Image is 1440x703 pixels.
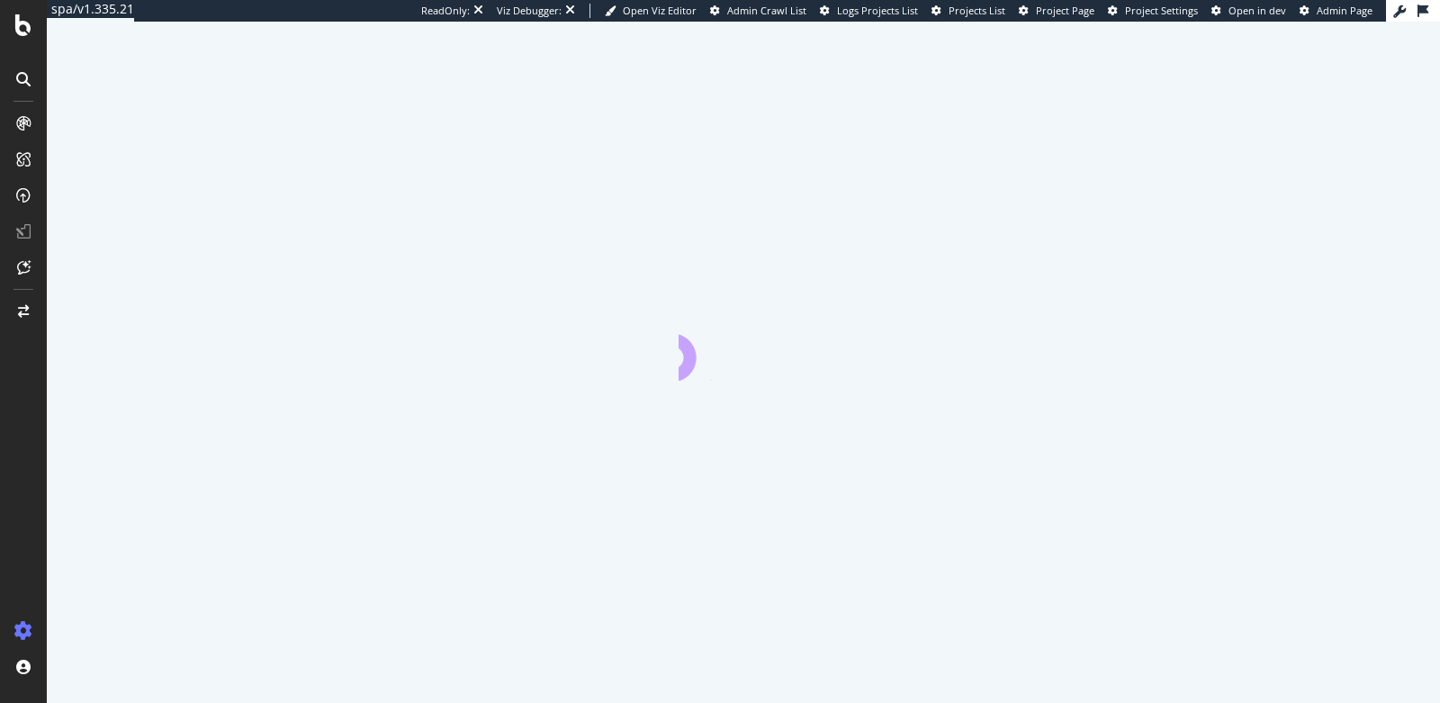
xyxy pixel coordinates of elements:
a: Admin Crawl List [710,4,806,18]
a: Open in dev [1211,4,1286,18]
span: Open in dev [1228,4,1286,17]
a: Admin Page [1300,4,1372,18]
span: Project Settings [1125,4,1198,17]
a: Project Page [1019,4,1094,18]
span: Project Page [1036,4,1094,17]
div: Viz Debugger: [497,4,562,18]
a: Open Viz Editor [605,4,697,18]
span: Projects List [949,4,1005,17]
a: Project Settings [1108,4,1198,18]
a: Projects List [931,4,1005,18]
span: Open Viz Editor [623,4,697,17]
a: Logs Projects List [820,4,918,18]
div: animation [679,316,808,381]
div: ReadOnly: [421,4,470,18]
span: Logs Projects List [837,4,918,17]
span: Admin Page [1317,4,1372,17]
span: Admin Crawl List [727,4,806,17]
